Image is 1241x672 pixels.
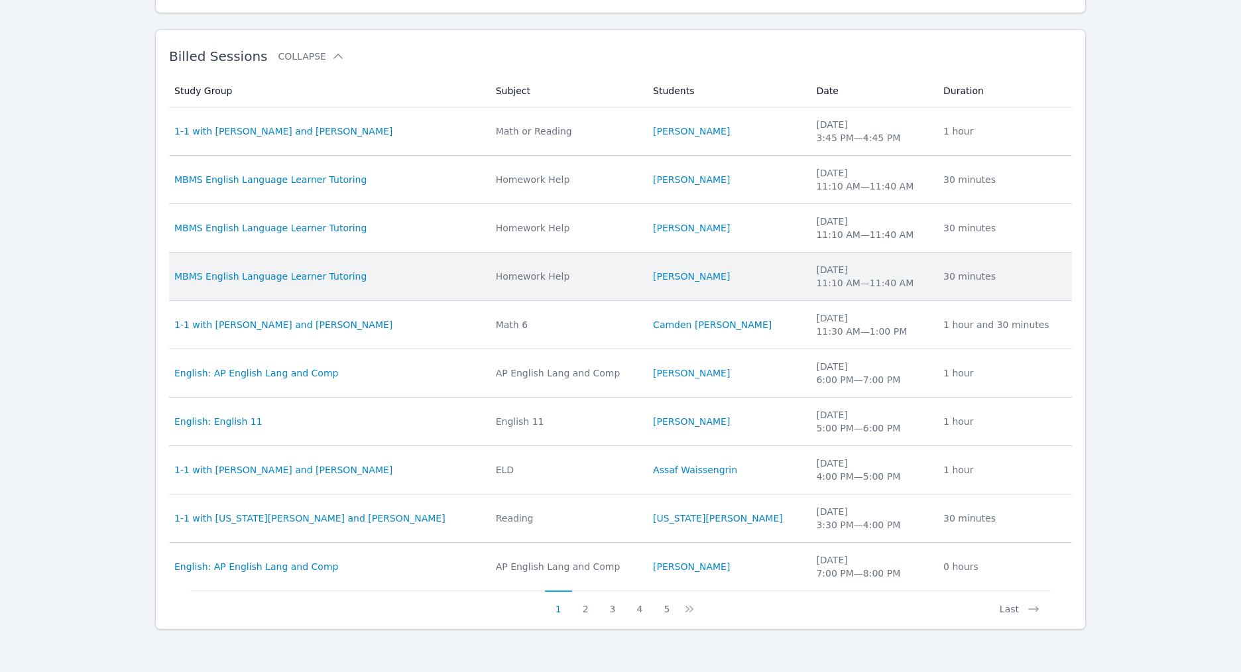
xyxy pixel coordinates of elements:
a: 1-1 with [PERSON_NAME] and [PERSON_NAME] [174,463,392,476]
div: 30 minutes [943,173,1064,186]
div: Homework Help [496,270,637,283]
button: 2 [572,590,599,616]
div: [DATE] 5:00 PM — 6:00 PM [816,408,927,435]
div: [DATE] 11:10 AM — 11:40 AM [816,166,927,193]
tr: MBMS English Language Learner TutoringHomework Help[PERSON_NAME][DATE]11:10 AM—11:40 AM30 minutes [169,156,1072,204]
a: [PERSON_NAME] [653,270,730,283]
div: ELD [496,463,637,476]
a: 1-1 with [PERSON_NAME] and [PERSON_NAME] [174,125,392,138]
div: [DATE] 11:10 AM — 11:40 AM [816,263,927,290]
button: 3 [599,590,626,616]
tr: 1-1 with [PERSON_NAME] and [PERSON_NAME]Math or Reading[PERSON_NAME][DATE]3:45 PM—4:45 PM1 hour [169,107,1072,156]
div: English 11 [496,415,637,428]
a: Assaf Waissengrin [653,463,737,476]
a: [PERSON_NAME] [653,415,730,428]
a: [PERSON_NAME] [653,366,730,380]
div: 1 hour [943,415,1064,428]
a: [PERSON_NAME] [653,125,730,138]
tr: 1-1 with [PERSON_NAME] and [PERSON_NAME]Math 6Camden [PERSON_NAME][DATE]11:30 AM—1:00 PM1 hour an... [169,301,1072,349]
div: AP English Lang and Comp [496,560,637,573]
tr: MBMS English Language Learner TutoringHomework Help[PERSON_NAME][DATE]11:10 AM—11:40 AM30 minutes [169,252,1072,301]
button: Collapse [278,50,344,63]
tr: English: AP English Lang and CompAP English Lang and Comp[PERSON_NAME][DATE]6:00 PM—7:00 PM1 hour [169,349,1072,398]
div: [DATE] 6:00 PM — 7:00 PM [816,360,927,386]
div: [DATE] 4:00 PM — 5:00 PM [816,457,927,483]
a: MBMS English Language Learner Tutoring [174,221,367,235]
tr: 1-1 with [PERSON_NAME] and [PERSON_NAME]ELDAssaf Waissengrin[DATE]4:00 PM—5:00 PM1 hour [169,446,1072,494]
a: [PERSON_NAME] [653,221,730,235]
button: 1 [545,590,572,616]
div: [DATE] 11:30 AM — 1:00 PM [816,311,927,338]
th: Subject [488,75,645,107]
a: [PERSON_NAME] [653,173,730,186]
tr: MBMS English Language Learner TutoringHomework Help[PERSON_NAME][DATE]11:10 AM—11:40 AM30 minutes [169,204,1072,252]
a: Camden [PERSON_NAME] [653,318,772,331]
th: Study Group [169,75,488,107]
div: 1 hour and 30 minutes [943,318,1064,331]
div: Homework Help [496,221,637,235]
a: English: AP English Lang and Comp [174,560,338,573]
div: 30 minutes [943,221,1064,235]
a: MBMS English Language Learner Tutoring [174,270,367,283]
a: [PERSON_NAME] [653,560,730,573]
a: 1-1 with [US_STATE][PERSON_NAME] and [PERSON_NAME] [174,512,445,525]
th: Duration [935,75,1072,107]
div: 0 hours [943,560,1064,573]
th: Students [645,75,808,107]
div: [DATE] 7:00 PM — 8:00 PM [816,553,927,580]
a: English: AP English Lang and Comp [174,366,338,380]
tr: English: English 11English 11[PERSON_NAME][DATE]5:00 PM—6:00 PM1 hour [169,398,1072,446]
a: [US_STATE][PERSON_NAME] [653,512,783,525]
div: Homework Help [496,173,637,186]
button: Last [989,590,1051,616]
div: 1 hour [943,463,1064,476]
div: Math or Reading [496,125,637,138]
tr: 1-1 with [US_STATE][PERSON_NAME] and [PERSON_NAME]Reading[US_STATE][PERSON_NAME][DATE]3:30 PM—4:0... [169,494,1072,543]
th: Date [808,75,935,107]
div: 1 hour [943,366,1064,380]
div: [DATE] 11:10 AM — 11:40 AM [816,215,927,241]
a: 1-1 with [PERSON_NAME] and [PERSON_NAME] [174,318,392,331]
a: MBMS English Language Learner Tutoring [174,173,367,186]
div: 1 hour [943,125,1064,138]
div: 30 minutes [943,512,1064,525]
div: 30 minutes [943,270,1064,283]
div: AP English Lang and Comp [496,366,637,380]
div: Math 6 [496,318,637,331]
div: Reading [496,512,637,525]
div: [DATE] 3:45 PM — 4:45 PM [816,118,927,144]
button: 4 [626,590,653,616]
button: 5 [653,590,680,616]
a: English: English 11 [174,415,263,428]
tr: English: AP English Lang and CompAP English Lang and Comp[PERSON_NAME][DATE]7:00 PM—8:00 PM0 hours [169,543,1072,590]
span: Billed Sessions [169,48,267,64]
div: [DATE] 3:30 PM — 4:00 PM [816,505,927,532]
